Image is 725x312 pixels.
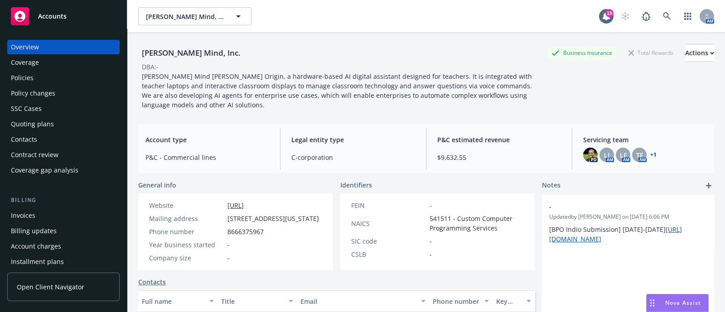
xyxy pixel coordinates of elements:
button: Nova Assist [646,294,709,312]
div: Phone number [149,227,224,236]
a: add [703,180,714,191]
div: -Updatedby [PERSON_NAME] on [DATE] 6:06 PM[BPO Indio Submission] [DATE]-[DATE][URL][DOMAIN_NAME] [542,195,714,251]
button: Email [297,290,429,312]
div: Mailing address [149,214,224,223]
div: Contacts [11,132,37,147]
a: Policies [7,71,120,85]
div: Invoices [11,208,35,223]
span: Notes [542,180,561,191]
span: Updated by [PERSON_NAME] on [DATE] 6:06 PM [549,213,707,221]
div: Total Rewards [624,47,678,58]
span: [STREET_ADDRESS][US_STATE] [227,214,319,223]
div: CSLB [351,250,426,259]
div: Quoting plans [11,117,54,131]
a: Switch app [679,7,697,25]
div: Billing updates [11,224,57,238]
div: Business Insurance [547,47,617,58]
span: - [430,250,432,259]
div: DBA: - [142,62,159,72]
span: [PERSON_NAME] Mind, Inc. [146,12,224,21]
div: Year business started [149,240,224,250]
a: Overview [7,40,120,54]
div: Billing [7,196,120,205]
span: [PERSON_NAME] Mind [PERSON_NAME] Origin, a hardware-based AI digital assistant designed for teach... [142,72,534,109]
span: P&C - Commercial lines [145,153,269,162]
div: Policies [11,71,34,85]
div: Contract review [11,148,58,162]
a: Billing updates [7,224,120,238]
button: Full name [138,290,217,312]
div: Key contact [496,297,521,306]
span: - [549,202,683,211]
div: Company size [149,253,224,263]
div: Email [300,297,416,306]
button: Title [217,290,297,312]
a: Quoting plans [7,117,120,131]
div: FEIN [351,201,426,210]
a: Report a Bug [637,7,655,25]
div: 19 [605,9,614,17]
span: Accounts [38,13,67,20]
span: C-corporation [291,153,415,162]
a: Search [658,7,676,25]
a: Contacts [138,277,166,287]
a: Start snowing [616,7,634,25]
button: [PERSON_NAME] Mind, Inc. [138,7,251,25]
div: Title [221,297,283,306]
span: - [430,201,432,210]
a: Policy changes [7,86,120,101]
span: - [227,240,230,250]
span: - [430,236,432,246]
a: SSC Cases [7,101,120,116]
div: Phone number [433,297,479,306]
a: Contacts [7,132,120,147]
p: [BPO Indio Submission] [DATE]-[DATE] [549,225,707,244]
span: P&C estimated revenue [437,135,561,144]
div: SSC Cases [11,101,42,116]
span: Nova Assist [665,299,701,307]
div: Overview [11,40,39,54]
span: Identifiers [340,180,372,190]
span: TF [636,150,643,160]
span: Open Client Navigator [17,282,84,292]
span: 8666375967 [227,227,264,236]
span: Servicing team [583,135,707,144]
a: Coverage [7,55,120,70]
span: $9,632.55 [437,153,561,162]
span: Legal entity type [291,135,415,144]
a: Invoices [7,208,120,223]
div: Coverage [11,55,39,70]
span: LF [620,150,627,160]
a: Account charges [7,239,120,254]
a: +1 [650,152,657,158]
a: Installment plans [7,254,120,269]
div: Account charges [11,239,61,254]
div: [PERSON_NAME] Mind, Inc. [138,47,244,59]
div: SIC code [351,236,426,246]
div: Drag to move [647,294,658,312]
a: Accounts [7,4,120,29]
div: Policy changes [11,86,55,101]
img: photo [583,148,598,162]
a: Coverage gap analysis [7,163,120,178]
span: - [227,253,230,263]
div: Website [149,201,224,210]
button: Actions [685,44,714,62]
div: Installment plans [11,254,64,269]
a: Contract review [7,148,120,162]
span: LI [604,150,609,160]
div: Full name [142,297,204,306]
span: General info [138,180,176,190]
button: Phone number [429,290,493,312]
span: 541511 - Custom Computer Programming Services [430,214,524,233]
a: [URL] [227,201,244,210]
div: NAICS [351,219,426,228]
span: Account type [145,135,269,144]
button: Key contact [493,290,535,312]
div: Coverage gap analysis [11,163,78,178]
